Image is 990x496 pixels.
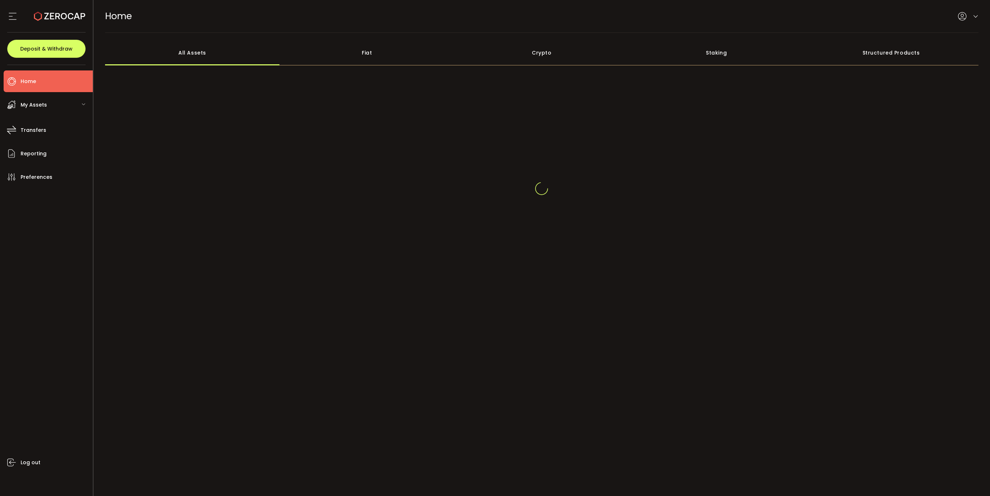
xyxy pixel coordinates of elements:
[20,46,73,51] span: Deposit & Withdraw
[279,40,454,65] div: Fiat
[105,40,280,65] div: All Assets
[21,76,36,87] span: Home
[105,10,132,22] span: Home
[804,40,978,65] div: Structured Products
[7,40,86,58] button: Deposit & Withdraw
[21,148,47,159] span: Reporting
[21,100,47,110] span: My Assets
[454,40,629,65] div: Crypto
[21,172,52,182] span: Preferences
[21,457,40,468] span: Log out
[629,40,804,65] div: Staking
[21,125,46,135] span: Transfers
